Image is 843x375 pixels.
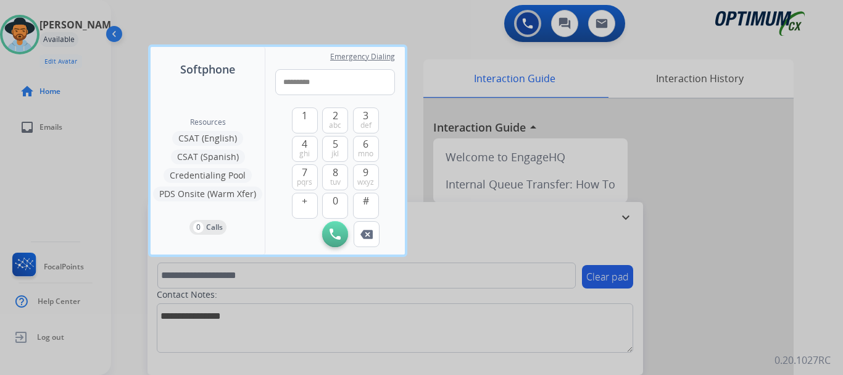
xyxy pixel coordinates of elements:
button: 7pqrs [292,164,318,190]
span: 8 [333,165,338,180]
button: 6mno [353,136,379,162]
p: Calls [206,222,223,233]
span: jkl [331,149,339,159]
span: pqrs [297,177,312,187]
button: 4ghi [292,136,318,162]
button: 0 [322,193,348,219]
button: 2abc [322,107,348,133]
span: 7 [302,165,307,180]
span: ghi [299,149,310,159]
span: mno [358,149,373,159]
span: 5 [333,137,338,151]
p: 0.20.1027RC [774,353,831,368]
span: Resources [190,117,226,127]
button: 3def [353,107,379,133]
span: 4 [302,137,307,151]
span: 6 [363,137,368,151]
button: 8tuv [322,164,348,190]
span: 2 [333,108,338,123]
img: call-button [360,230,373,239]
span: Emergency Dialing [330,52,395,62]
button: # [353,193,379,219]
span: abc [329,120,341,130]
span: # [363,193,369,208]
span: 9 [363,165,368,180]
button: Credentialing Pool [164,168,252,183]
button: 5jkl [322,136,348,162]
span: + [302,193,307,208]
span: 1 [302,108,307,123]
p: 0 [193,222,204,233]
img: call-button [330,229,341,240]
span: def [360,120,372,130]
button: CSAT (English) [172,131,243,146]
span: 3 [363,108,368,123]
span: Softphone [180,61,235,78]
span: wxyz [357,177,374,187]
span: 0 [333,193,338,208]
button: 1 [292,107,318,133]
span: tuv [330,177,341,187]
button: 0Calls [189,220,226,235]
button: + [292,193,318,219]
button: CSAT (Spanish) [171,150,245,164]
button: PDS Onsite (Warm Xfer) [153,187,262,201]
button: 9wxyz [353,164,379,190]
